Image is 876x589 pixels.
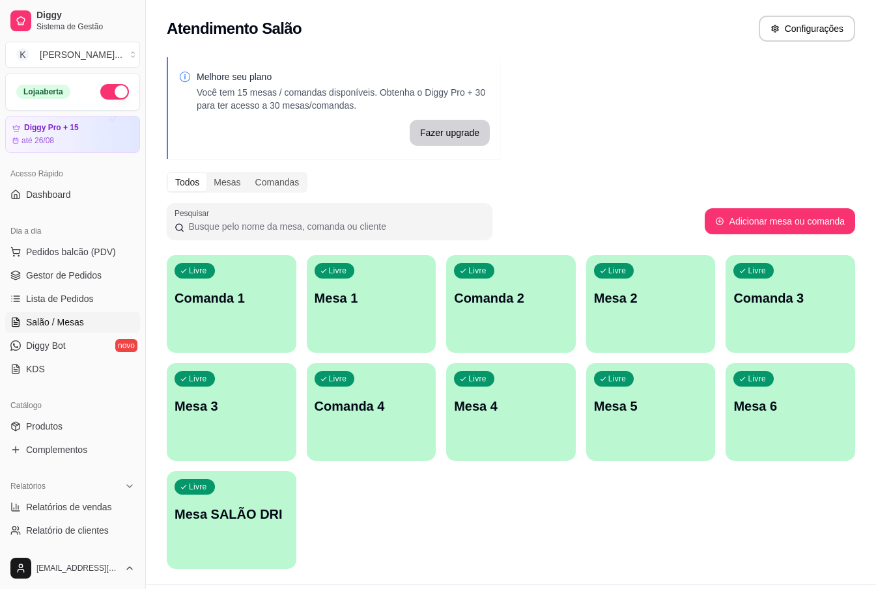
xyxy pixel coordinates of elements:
[21,135,54,146] article: até 26/08
[26,363,45,376] span: KDS
[175,208,214,219] label: Pesquisar
[26,188,71,201] span: Dashboard
[5,184,140,205] a: Dashboard
[315,397,429,415] p: Comanda 4
[594,289,708,307] p: Mesa 2
[197,86,490,112] p: Você tem 15 mesas / comandas disponíveis. Obtenha o Diggy Pro + 30 para ter acesso a 30 mesas/com...
[5,497,140,517] a: Relatórios de vendas
[748,266,766,276] p: Livre
[5,553,140,584] button: [EMAIL_ADDRESS][DOMAIN_NAME]
[26,269,102,282] span: Gestor de Pedidos
[454,397,568,415] p: Mesa 4
[175,397,289,415] p: Mesa 3
[733,397,847,415] p: Mesa 6
[36,563,119,573] span: [EMAIL_ADDRESS][DOMAIN_NAME]
[5,359,140,379] a: KDS
[608,374,627,384] p: Livre
[594,397,708,415] p: Mesa 5
[307,255,436,353] button: LivreMesa 1
[175,505,289,523] p: Mesa SALÃO DRI
[167,255,296,353] button: LivreComanda 1
[5,163,140,184] div: Acesso Rápido
[10,481,46,491] span: Relatórios
[468,266,487,276] p: Livre
[5,221,140,241] div: Dia a dia
[5,241,140,262] button: Pedidos balcão (PDV)
[36,10,135,21] span: Diggy
[16,85,70,99] div: Loja aberta
[36,21,135,32] span: Sistema de Gestão
[167,18,302,39] h2: Atendimento Salão
[410,120,490,146] button: Fazer upgrade
[5,520,140,541] a: Relatório de clientes
[329,374,347,384] p: Livre
[197,70,490,83] p: Melhore seu plano
[446,255,576,353] button: LivreComanda 2
[26,245,116,258] span: Pedidos balcão (PDV)
[586,255,716,353] button: LivreMesa 2
[175,289,289,307] p: Comanda 1
[26,443,87,456] span: Complementos
[40,48,122,61] div: [PERSON_NAME] ...
[5,312,140,333] a: Salão / Mesas
[189,266,207,276] p: Livre
[446,363,576,461] button: LivreMesa 4
[167,363,296,461] button: LivreMesa 3
[24,123,79,133] article: Diggy Pro + 15
[5,42,140,68] button: Select a team
[16,48,29,61] span: K
[5,335,140,356] a: Diggy Botnovo
[726,363,855,461] button: LivreMesa 6
[5,116,140,153] a: Diggy Pro + 15até 26/08
[315,289,429,307] p: Mesa 1
[5,439,140,460] a: Complementos
[248,173,307,191] div: Comandas
[189,482,207,492] p: Livre
[168,173,206,191] div: Todos
[26,292,94,305] span: Lista de Pedidos
[5,288,140,309] a: Lista de Pedidos
[5,543,140,564] a: Relatório de mesas
[726,255,855,353] button: LivreComanda 3
[5,416,140,437] a: Produtos
[748,374,766,384] p: Livre
[206,173,247,191] div: Mesas
[5,265,140,286] a: Gestor de Pedidos
[759,16,855,42] button: Configurações
[307,363,436,461] button: LivreComanda 4
[586,363,716,461] button: LivreMesa 5
[454,289,568,307] p: Comanda 2
[26,339,66,352] span: Diggy Bot
[26,420,63,433] span: Produtos
[5,5,140,36] a: DiggySistema de Gestão
[184,220,485,233] input: Pesquisar
[608,266,627,276] p: Livre
[26,524,109,537] span: Relatório de clientes
[26,316,84,329] span: Salão / Mesas
[705,208,855,234] button: Adicionar mesa ou comanda
[26,500,112,514] span: Relatórios de vendas
[329,266,347,276] p: Livre
[5,395,140,416] div: Catálogo
[468,374,487,384] p: Livre
[167,471,296,569] button: LivreMesa SALÃO DRI
[189,374,207,384] p: Livre
[733,289,847,307] p: Comanda 3
[100,84,129,100] button: Alterar Status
